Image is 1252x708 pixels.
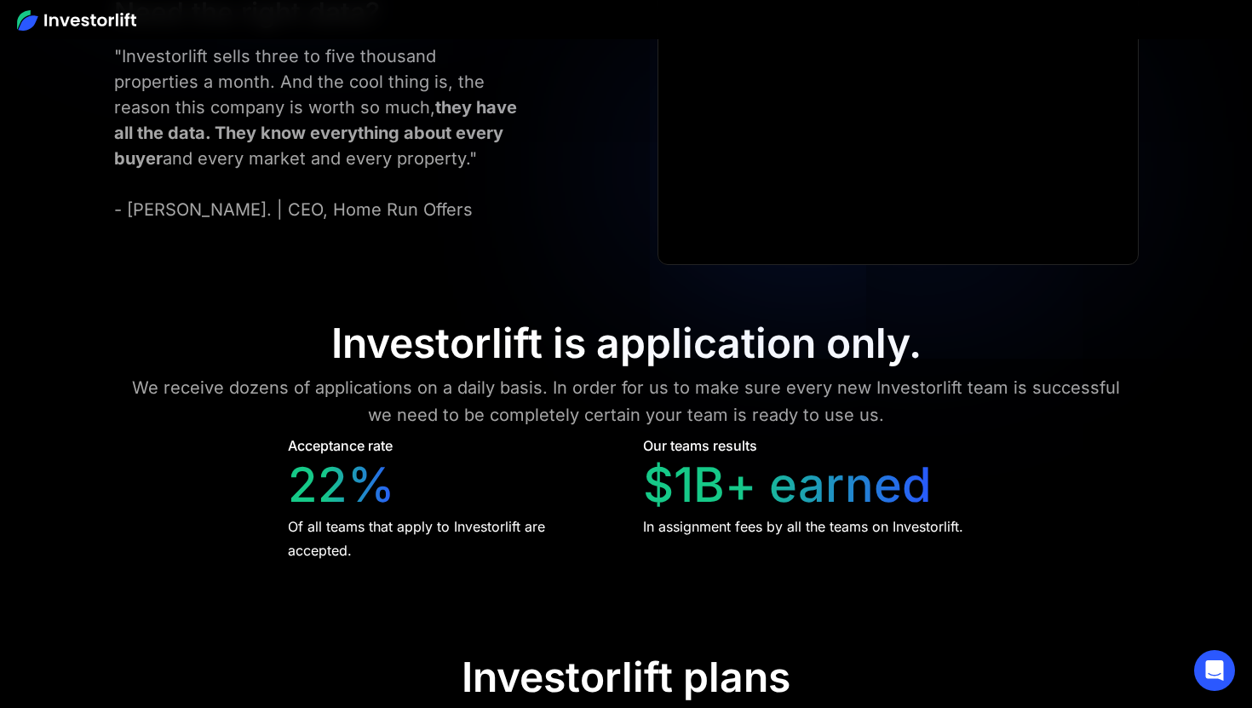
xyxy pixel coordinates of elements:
div: Investorlift is application only. [331,319,922,368]
div: Acceptance rate [288,435,393,456]
div: $1B+ earned [643,457,932,514]
div: Of all teams that apply to Investorlift are accepted. [288,515,611,562]
div: "Investorlift sells three to five thousand properties a month. And the cool thing is, the reason ... [114,43,520,222]
div: Our teams results [643,435,757,456]
div: 22% [288,457,395,514]
div: Open Intercom Messenger [1194,650,1235,691]
div: We receive dozens of applications on a daily basis. In order for us to make sure every new Invest... [125,374,1127,429]
div: Investorlift plans [462,653,790,702]
strong: they have all the data. They know everything about every buyer [114,97,517,169]
div: In assignment fees by all the teams on Investorlift. [643,515,963,538]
